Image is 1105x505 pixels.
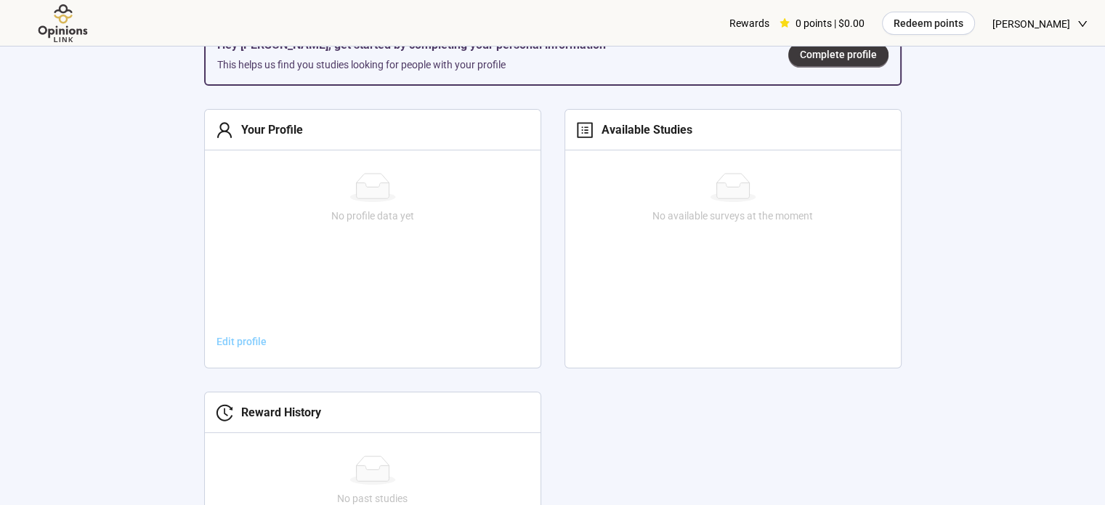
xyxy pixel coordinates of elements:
div: Your Profile [233,121,303,139]
span: profile [576,121,594,139]
div: No profile data yet [211,208,535,224]
span: Redeem points [894,15,963,31]
span: [PERSON_NAME] [992,1,1070,47]
span: history [216,404,233,421]
span: star [780,18,790,28]
div: This helps us find you studies looking for people with your profile [217,57,765,73]
span: user [216,121,233,139]
div: Reward History [233,403,321,421]
span: Complete profile [800,47,877,62]
a: Complete profile [788,43,889,66]
span: Edit profile [216,334,267,350]
button: Redeem points [882,12,975,35]
div: No available surveys at the moment [571,208,895,224]
div: Available Studies [594,121,692,139]
span: down [1077,19,1088,29]
a: Edit profile [205,330,278,353]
